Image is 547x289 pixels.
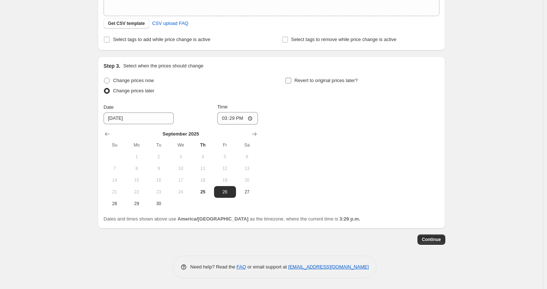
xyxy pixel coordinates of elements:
[217,154,233,160] span: 5
[104,18,149,29] button: Get CSV template
[125,186,147,198] button: Monday September 22 2025
[102,129,112,139] button: Show previous month, August 2025
[217,166,233,171] span: 12
[190,264,237,270] span: Need help? Read the
[106,142,123,148] span: Su
[173,154,189,160] span: 3
[128,154,145,160] span: 1
[148,139,170,151] th: Tuesday
[106,201,123,207] span: 28
[239,166,255,171] span: 13
[104,198,125,210] button: Sunday September 28 2025
[152,20,188,27] span: CSV upload FAQ
[295,78,358,83] span: Revert to original prices later?
[195,166,211,171] span: 11
[217,177,233,183] span: 19
[125,139,147,151] th: Monday
[195,189,211,195] span: 25
[192,174,214,186] button: Thursday September 18 2025
[217,104,228,110] span: Time
[128,166,145,171] span: 8
[151,166,167,171] span: 9
[173,177,189,183] span: 17
[239,177,255,183] span: 20
[113,78,154,83] span: Change prices now
[113,88,154,93] span: Change prices later
[151,189,167,195] span: 23
[214,174,236,186] button: Friday September 19 2025
[217,112,258,125] input: 12:00
[195,142,211,148] span: Th
[104,104,113,110] span: Date
[125,151,147,163] button: Monday September 1 2025
[192,186,214,198] button: Today Thursday September 25 2025
[239,154,255,160] span: 6
[104,186,125,198] button: Sunday September 21 2025
[128,177,145,183] span: 15
[246,264,288,270] span: or email support at
[239,189,255,195] span: 27
[195,154,211,160] span: 4
[128,189,145,195] span: 22
[170,151,192,163] button: Wednesday September 3 2025
[128,142,145,148] span: Mo
[104,216,360,222] span: Dates and times shown above use as the timezone, where the current time is
[217,142,233,148] span: Fr
[170,186,192,198] button: Wednesday September 24 2025
[192,151,214,163] button: Thursday September 4 2025
[217,189,233,195] span: 26
[236,174,258,186] button: Saturday September 20 2025
[236,186,258,198] button: Saturday September 27 2025
[195,177,211,183] span: 18
[291,37,397,42] span: Select tags to remove while price change is active
[170,163,192,174] button: Wednesday September 10 2025
[340,216,360,222] b: 3:29 p.m.
[192,139,214,151] th: Thursday
[113,37,210,42] span: Select tags to add while price change is active
[173,166,189,171] span: 10
[170,174,192,186] button: Wednesday September 17 2025
[192,163,214,174] button: Thursday September 11 2025
[214,151,236,163] button: Friday September 5 2025
[108,21,145,26] span: Get CSV template
[104,163,125,174] button: Sunday September 7 2025
[128,201,145,207] span: 29
[151,154,167,160] span: 2
[148,198,170,210] button: Tuesday September 30 2025
[148,186,170,198] button: Tuesday September 23 2025
[125,174,147,186] button: Monday September 15 2025
[236,151,258,163] button: Saturday September 6 2025
[214,163,236,174] button: Friday September 12 2025
[214,186,236,198] button: Friday September 26 2025
[237,264,246,270] a: FAQ
[177,216,248,222] b: America/[GEOGRAPHIC_DATA]
[148,174,170,186] button: Tuesday September 16 2025
[417,234,445,245] button: Continue
[151,201,167,207] span: 30
[104,112,174,124] input: 9/25/2025
[170,139,192,151] th: Wednesday
[148,151,170,163] button: Tuesday September 2 2025
[249,129,259,139] button: Show next month, October 2025
[148,163,170,174] button: Tuesday September 9 2025
[173,189,189,195] span: 24
[422,237,441,242] span: Continue
[173,142,189,148] span: We
[148,18,193,29] a: CSV upload FAQ
[104,62,120,70] h2: Step 3.
[151,177,167,183] span: 16
[106,166,123,171] span: 7
[151,142,167,148] span: Tu
[106,189,123,195] span: 21
[123,62,203,70] p: Select when the prices should change
[125,198,147,210] button: Monday September 29 2025
[288,264,369,270] a: [EMAIL_ADDRESS][DOMAIN_NAME]
[104,139,125,151] th: Sunday
[125,163,147,174] button: Monday September 8 2025
[214,139,236,151] th: Friday
[104,174,125,186] button: Sunday September 14 2025
[106,177,123,183] span: 14
[236,139,258,151] th: Saturday
[239,142,255,148] span: Sa
[236,163,258,174] button: Saturday September 13 2025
